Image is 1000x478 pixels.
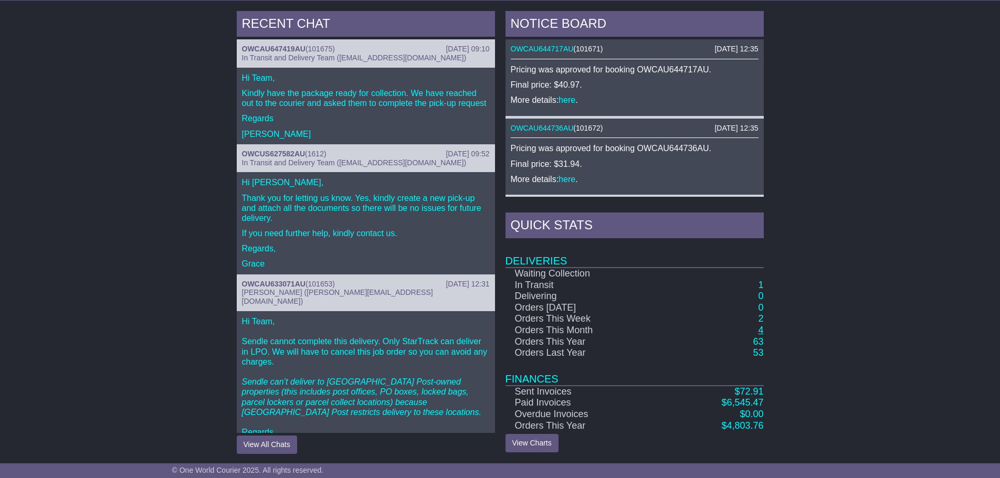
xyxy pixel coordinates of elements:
span: In Transit and Delivery Team ([EMAIL_ADDRESS][DOMAIN_NAME]) [242,54,467,62]
a: OWCUS627582AU [242,150,306,158]
a: $4,803.76 [721,420,763,431]
a: OWCAU647419AU [242,45,306,53]
div: ( ) [511,124,759,133]
span: © One World Courier 2025. All rights reserved. [172,466,324,474]
p: Grace [242,259,490,269]
a: 53 [753,347,763,358]
div: ( ) [242,150,490,158]
div: ( ) [242,280,490,289]
a: OWCAU644736AU [511,124,574,132]
a: View Charts [506,434,559,452]
a: 2 [758,313,763,324]
div: [DATE] 09:52 [446,150,489,158]
a: $0.00 [740,409,763,419]
td: In Transit [506,280,668,291]
p: [PERSON_NAME] [242,129,490,139]
span: 0.00 [745,409,763,419]
p: More details: . [511,174,759,184]
span: 101675 [308,45,333,53]
div: ( ) [511,45,759,54]
a: OWCAU633071AU [242,280,306,288]
td: Orders This Week [506,313,668,325]
p: Kindly have the package ready for collection. We have reached out to the courier and asked them t... [242,88,490,108]
a: OWCAU644717AU [511,45,574,53]
td: Delivering [506,291,668,302]
a: 0 [758,302,763,313]
td: Sent Invoices [506,386,668,398]
p: Pricing was approved for booking OWCAU644717AU. [511,65,759,75]
div: ( ) [242,45,490,54]
span: 101671 [576,45,601,53]
span: 1612 [308,150,324,158]
td: Orders This Year [506,420,668,432]
em: Sendle can’t deliver to [GEOGRAPHIC_DATA] Post-owned properties (this includes post offices, PO b... [242,377,481,417]
a: here [559,95,575,104]
a: $6,545.47 [721,397,763,408]
span: 101672 [576,124,601,132]
p: Pricing was approved for booking OWCAU644736AU. [511,143,759,153]
button: View All Chats [237,435,297,454]
td: Paid Invoices [506,397,668,409]
td: Overdue Invoices [506,409,668,420]
a: 1 [758,280,763,290]
a: $72.91 [734,386,763,397]
a: 4 [758,325,763,335]
td: Orders This Month [506,325,668,336]
a: 63 [753,336,763,347]
div: NOTICE BOARD [506,11,764,39]
div: Quick Stats [506,213,764,241]
p: More details: . [511,95,759,105]
p: Hi Team, [242,73,490,83]
td: Deliveries [506,241,764,268]
p: Hi [PERSON_NAME], [242,177,490,187]
p: Regards, [242,243,490,253]
span: In Transit and Delivery Team ([EMAIL_ADDRESS][DOMAIN_NAME]) [242,158,467,167]
p: Hi Team, Sendle cannot complete this delivery. Only StarTrack can deliver in LPO. We will have to... [242,316,490,447]
span: 101653 [308,280,333,288]
p: Thank you for letting us know. Yes, kindly create a new pick-up and attach all the documents so t... [242,193,490,224]
a: 0 [758,291,763,301]
td: Orders [DATE] [506,302,668,314]
div: [DATE] 12:31 [446,280,489,289]
p: Regards [242,113,490,123]
a: here [559,175,575,184]
td: Waiting Collection [506,268,668,280]
p: If you need further help, kindly contact us. [242,228,490,238]
div: [DATE] 12:35 [714,124,758,133]
div: [DATE] 12:35 [714,45,758,54]
p: Final price: $31.94. [511,159,759,169]
td: Finances [506,359,764,386]
div: [DATE] 09:10 [446,45,489,54]
td: Orders Last Year [506,347,668,359]
span: [PERSON_NAME] ([PERSON_NAME][EMAIL_ADDRESS][DOMAIN_NAME]) [242,288,433,305]
p: Final price: $40.97. [511,80,759,90]
td: Orders This Year [506,336,668,348]
div: RECENT CHAT [237,11,495,39]
span: 72.91 [740,386,763,397]
span: 4,803.76 [727,420,763,431]
span: 6,545.47 [727,397,763,408]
